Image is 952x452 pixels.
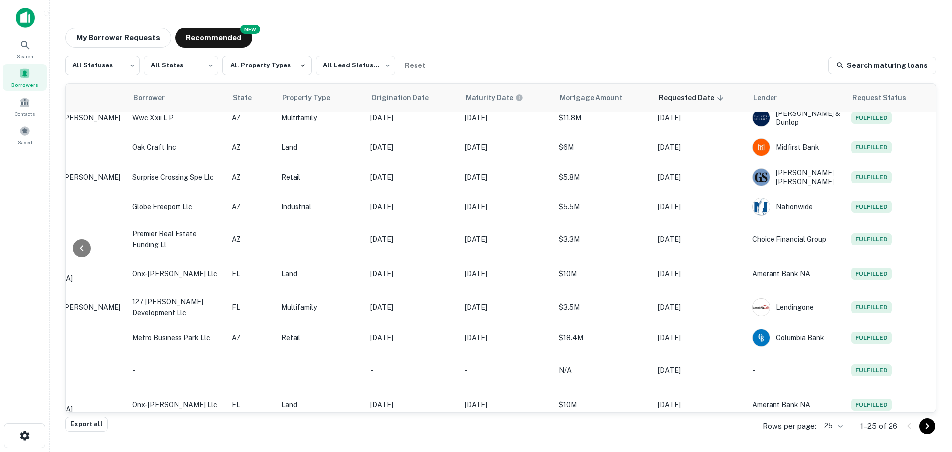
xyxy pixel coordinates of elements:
[3,64,47,91] a: Borrowers
[281,112,360,123] p: Multifamily
[659,92,727,104] span: Requested Date
[16,8,35,28] img: capitalize-icon.png
[3,35,47,62] a: Search
[753,109,770,126] img: picture
[281,201,360,212] p: Industrial
[559,172,648,183] p: $5.8M
[653,84,747,112] th: Requested Date
[466,92,513,103] h6: Maturity Date
[3,93,47,120] a: Contacts
[466,92,523,103] div: Maturity dates displayed may be estimated. Please contact the lender for the most accurate maturi...
[852,92,920,104] span: Request Status
[281,268,360,279] p: Land
[233,92,265,104] span: State
[132,365,222,376] p: -
[465,112,549,123] p: [DATE]
[232,332,271,343] p: AZ
[559,112,648,123] p: $11.8M
[3,122,47,148] a: Saved
[281,302,360,313] p: Multifamily
[132,172,222,183] p: surprise crossing spe llc
[465,399,549,410] p: [DATE]
[370,112,455,123] p: [DATE]
[11,81,38,89] span: Borrowers
[753,92,790,104] span: Lender
[370,332,455,343] p: [DATE]
[281,332,360,343] p: Retail
[559,268,648,279] p: $10M
[820,419,844,433] div: 25
[232,399,271,410] p: FL
[399,56,431,75] button: Reset
[132,268,222,279] p: onx-[PERSON_NAME] llc
[559,332,648,343] p: $18.4M
[132,142,222,153] p: oak craft inc
[232,142,271,153] p: AZ
[144,53,218,78] div: All States
[17,52,33,60] span: Search
[460,84,554,112] th: Maturity dates displayed may be estimated. Please contact the lender for the most accurate maturi...
[658,142,742,153] p: [DATE]
[232,302,271,313] p: FL
[65,417,108,432] button: Export all
[132,296,222,318] p: 127 [PERSON_NAME] development llc
[222,56,312,75] button: All Property Types
[65,53,140,78] div: All Statuses
[851,332,892,344] span: Fulfilled
[919,418,935,434] button: Go to next page
[753,299,770,316] img: picture
[132,399,222,410] p: onx-[PERSON_NAME] llc
[281,399,360,410] p: Land
[851,201,892,213] span: Fulfilled
[902,373,952,420] iframe: Chat Widget
[466,92,536,103] span: Maturity dates displayed may be estimated. Please contact the lender for the most accurate maturi...
[465,142,549,153] p: [DATE]
[371,92,442,104] span: Origination Date
[554,84,653,112] th: Mortgage Amount
[658,399,742,410] p: [DATE]
[281,142,360,153] p: Land
[658,332,742,343] p: [DATE]
[658,112,742,123] p: [DATE]
[747,84,846,112] th: Lender
[851,141,892,153] span: Fulfilled
[18,138,32,146] span: Saved
[127,84,227,112] th: Borrower
[132,332,222,343] p: metro business park llc
[851,364,892,376] span: Fulfilled
[132,201,222,212] p: globe freeport llc
[658,172,742,183] p: [DATE]
[465,172,549,183] p: [DATE]
[465,201,549,212] p: [DATE]
[232,201,271,212] p: AZ
[752,109,841,127] div: [PERSON_NAME] & Dunlop
[281,172,360,183] p: Retail
[559,142,648,153] p: $6M
[658,201,742,212] p: [DATE]
[851,268,892,280] span: Fulfilled
[851,171,892,183] span: Fulfilled
[559,201,648,212] p: $5.5M
[465,365,549,376] p: -
[370,365,455,376] p: -
[752,168,841,186] div: [PERSON_NAME] [PERSON_NAME]
[316,53,395,78] div: All Lead Statuses
[132,228,222,250] p: premier real estate funding ll
[465,234,549,245] p: [DATE]
[370,399,455,410] p: [DATE]
[851,112,892,124] span: Fulfilled
[232,268,271,279] p: FL
[851,301,892,313] span: Fulfilled
[860,420,897,432] p: 1–25 of 26
[370,302,455,313] p: [DATE]
[282,92,343,104] span: Property Type
[752,365,841,376] p: -
[846,84,936,112] th: Request Status
[559,302,648,313] p: $3.5M
[753,329,770,346] img: picture
[752,399,841,410] p: Amerant Bank NA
